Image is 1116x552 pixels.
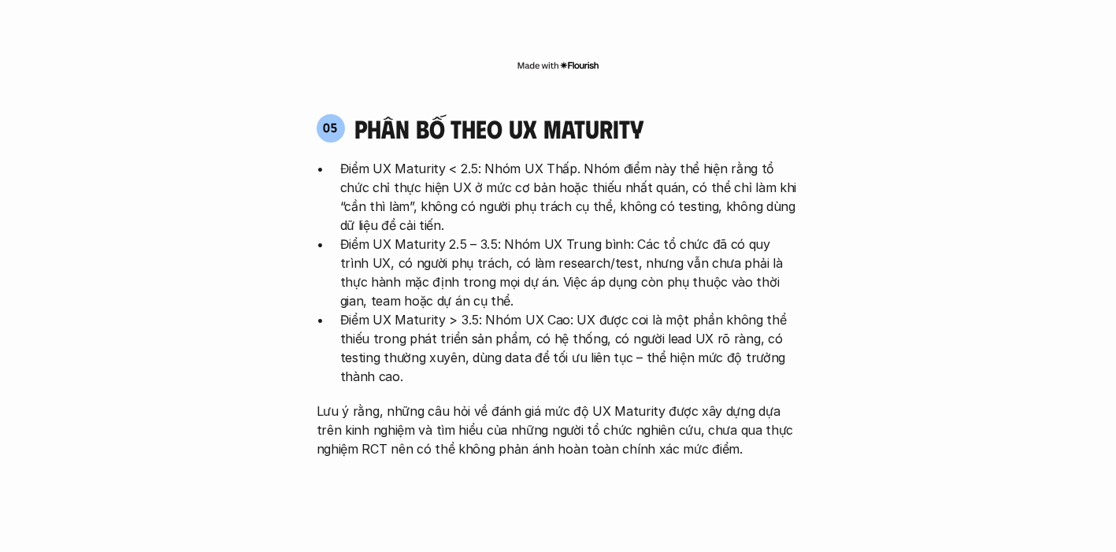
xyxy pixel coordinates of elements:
[517,59,599,72] img: Made with Flourish
[340,235,800,310] p: Điểm UX Maturity 2.5 – 3.5: Nhóm UX Trung bình: Các tổ chức đã có quy trình UX, có người phụ trác...
[340,159,800,235] p: Điểm UX Maturity < 2.5: Nhóm UX Thấp. Nhóm điểm này thể hiện rằng tổ chức chỉ thực hiện UX ở mức ...
[354,113,643,143] h4: phân bố theo ux maturity
[317,402,800,458] p: Lưu ý rằng, những câu hỏi về đánh giá mức độ UX Maturity được xây dựng dựa trên kinh nghiệm và tì...
[340,310,800,386] p: Điểm UX Maturity > 3.5: Nhóm UX Cao: UX được coi là một phần không thể thiếu trong phát triển sản...
[323,121,338,134] p: 05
